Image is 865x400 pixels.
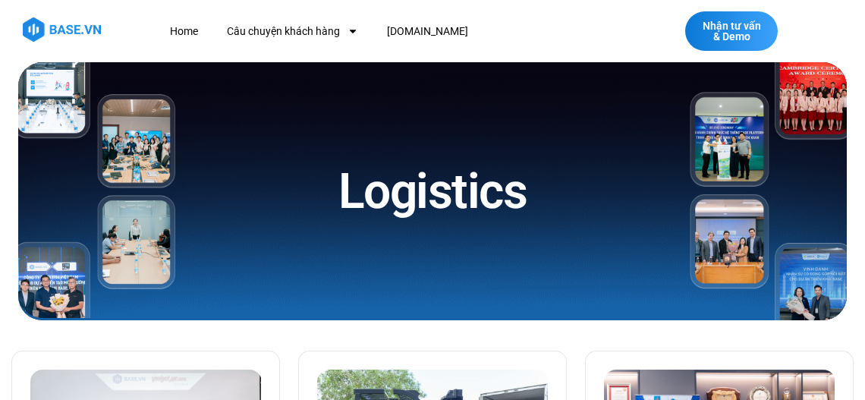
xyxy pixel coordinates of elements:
[159,17,209,46] a: Home
[700,20,763,42] span: Nhận tư vấn & Demo
[159,17,617,46] nav: Menu
[685,11,778,51] a: Nhận tư vấn & Demo
[338,160,527,223] h1: Logistics
[215,17,370,46] a: Câu chuyện khách hàng
[376,17,480,46] a: [DOMAIN_NAME]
